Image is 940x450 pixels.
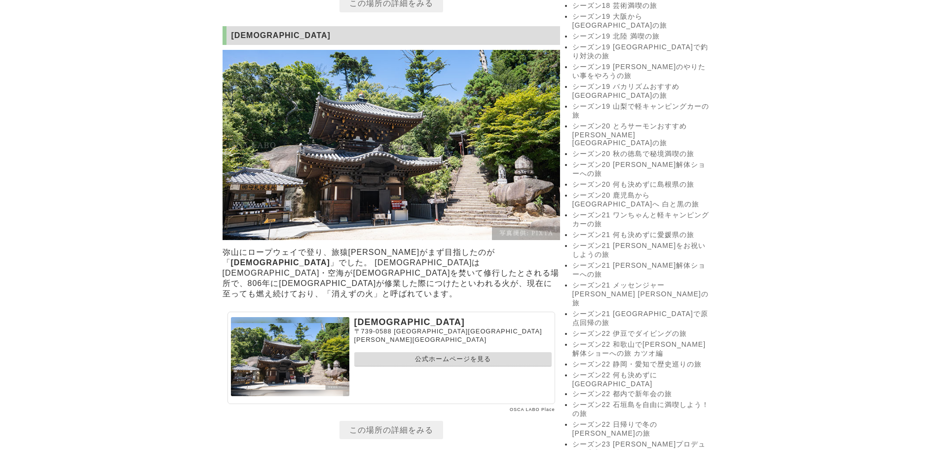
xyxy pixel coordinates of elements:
a: OSCA LABO Place [510,407,555,412]
a: 公式ホームページを見る [354,352,552,367]
a: シーズン21 [GEOGRAPHIC_DATA]で原点回帰の旅 [572,310,711,327]
a: シーズン19 大阪から[GEOGRAPHIC_DATA]の旅 [572,12,711,30]
p: [DEMOGRAPHIC_DATA] [354,317,552,327]
a: シーズン19 山梨で軽キャンピングカーの旅 [572,102,711,120]
a: シーズン21 [PERSON_NAME]をお祝いしようの旅 [572,242,711,259]
a: シーズン19 バカリズムおすすめ [GEOGRAPHIC_DATA]の旅 [572,82,711,100]
a: シーズン20 何も決めずに島根県の旅 [572,180,711,189]
a: シーズン22 和歌山で[PERSON_NAME]解体ショーへの旅 カツオ編 [572,340,711,358]
a: シーズン22 都内で新年会の旅 [572,390,711,399]
a: シーズン22 何も決めずに[GEOGRAPHIC_DATA] [572,371,711,388]
h2: [DEMOGRAPHIC_DATA] [223,26,560,45]
span: 〒739-0588 [354,327,392,335]
a: シーズン19 [GEOGRAPHIC_DATA]で釣り対決の旅 [572,43,711,61]
a: シーズン18 芸術満喫の旅 [572,1,711,10]
a: シーズン21 [PERSON_NAME]解体ショーへの旅 [572,261,711,279]
a: シーズン21 メッセンジャー[PERSON_NAME] [PERSON_NAME]の旅 [572,281,711,308]
a: この場所の詳細をみる [339,421,443,439]
a: シーズン20 秋の徳島で秘境満喫の旅 [572,150,711,159]
p: 弥山にロープウェイで登り、旅猿[PERSON_NAME]がまず目指したのが「 」でした。 [DEMOGRAPHIC_DATA]は[DEMOGRAPHIC_DATA]・空海が[DEMOGRAPHI... [223,245,560,302]
a: シーズン19 北陸 満喫の旅 [572,32,711,41]
a: シーズン22 静岡・愛知で歴史巡りの旅 [572,360,711,369]
span: [GEOGRAPHIC_DATA][GEOGRAPHIC_DATA][PERSON_NAME][GEOGRAPHIC_DATA] [354,327,542,343]
a: シーズン21 何も決めずに愛媛県の旅 [572,231,711,240]
img: 霊火堂 [231,317,349,396]
a: シーズン20 鹿児島から[GEOGRAPHIC_DATA]へ 白と黒の旅 [572,191,711,209]
a: シーズン20 とろサーモンおすすめ [PERSON_NAME][GEOGRAPHIC_DATA]の旅 [572,122,711,148]
a: シーズン22 伊豆でダイビングの旅 [572,329,711,338]
a: シーズン19 [PERSON_NAME]のやりたい事をやろうの旅 [572,63,711,81]
a: シーズン20 [PERSON_NAME]解体ショーへの旅 [572,161,711,178]
a: シーズン22 石垣島を自由に満喫しよう！の旅 [572,401,711,418]
strong: [DEMOGRAPHIC_DATA] [231,258,330,267]
img: 霊火堂 [223,50,560,240]
a: シーズン21 ワンちゃんと軽キャンピングカーの旅 [572,211,711,229]
a: シーズン22 日帰りで冬の[PERSON_NAME]の旅 [572,420,711,438]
